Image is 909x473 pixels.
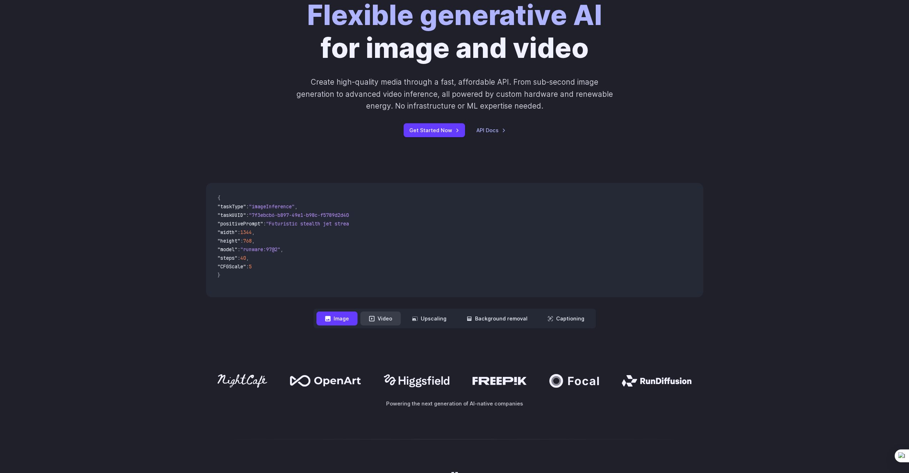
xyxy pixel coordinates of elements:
p: Powering the next generation of AI-native companies [206,399,703,408]
span: "width" [218,229,238,235]
p: Create high-quality media through a fast, affordable API. From sub-second image generation to adv... [295,76,614,112]
span: "positivePrompt" [218,220,263,227]
span: "Futuristic stealth jet streaking through a neon-lit cityscape with glowing purple exhaust" [266,220,526,227]
span: "steps" [218,255,238,261]
span: { [218,195,220,201]
span: "7f3ebcb6-b897-49e1-b98c-f5789d2d40d7" [249,212,358,218]
span: , [246,255,249,261]
span: : [238,246,240,253]
span: "runware:97@2" [240,246,280,253]
span: : [238,229,240,235]
a: API Docs [476,126,506,134]
span: "model" [218,246,238,253]
span: : [246,203,249,210]
span: 40 [240,255,246,261]
span: , [280,246,283,253]
span: "CFGScale" [218,263,246,270]
span: } [218,272,220,278]
button: Upscaling [404,312,455,325]
span: 768 [243,238,252,244]
span: , [295,203,298,210]
span: : [240,238,243,244]
span: : [246,212,249,218]
span: 1344 [240,229,252,235]
button: Video [360,312,401,325]
span: , [252,238,255,244]
span: "height" [218,238,240,244]
button: Captioning [539,312,593,325]
span: "taskUUID" [218,212,246,218]
button: Image [316,312,358,325]
a: Get Started Now [404,123,465,137]
span: : [246,263,249,270]
span: "taskType" [218,203,246,210]
span: : [263,220,266,227]
span: "imageInference" [249,203,295,210]
span: 5 [249,263,252,270]
span: : [238,255,240,261]
button: Background removal [458,312,536,325]
span: , [252,229,255,235]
